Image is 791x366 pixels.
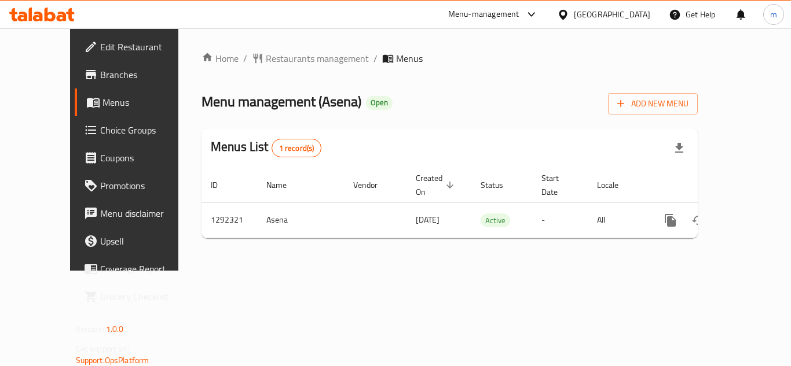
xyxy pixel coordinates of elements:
[574,8,650,21] div: [GEOGRAPHIC_DATA]
[541,171,574,199] span: Start Date
[770,8,777,21] span: m
[272,143,321,154] span: 1 record(s)
[202,168,777,238] table: enhanced table
[266,178,302,192] span: Name
[75,172,202,199] a: Promotions
[102,95,193,109] span: Menus
[100,206,193,220] span: Menu disclaimer
[373,51,378,65] li: /
[106,321,124,337] span: 1.0.0
[75,227,202,255] a: Upsell
[266,51,369,65] span: Restaurants management
[532,202,588,238] td: -
[100,179,193,193] span: Promotions
[481,178,518,192] span: Status
[257,202,344,238] td: Asena
[75,199,202,227] a: Menu disclaimer
[202,51,239,65] a: Home
[75,33,202,61] a: Edit Restaurant
[76,341,129,356] span: Get support on:
[100,234,193,248] span: Upsell
[353,178,393,192] span: Vendor
[597,178,633,192] span: Locale
[100,262,193,276] span: Coverage Report
[366,98,393,108] span: Open
[396,51,423,65] span: Menus
[202,88,361,114] span: Menu management ( Asena )
[657,206,684,234] button: more
[75,144,202,172] a: Coupons
[211,178,233,192] span: ID
[100,123,193,137] span: Choice Groups
[416,212,440,227] span: [DATE]
[202,202,257,238] td: 1292321
[100,40,193,54] span: Edit Restaurant
[448,8,519,21] div: Menu-management
[211,138,321,157] h2: Menus List
[588,202,647,238] td: All
[100,68,193,82] span: Branches
[202,51,698,65] nav: breadcrumb
[608,93,698,114] button: Add New Menu
[665,134,693,162] div: Export file
[416,171,457,199] span: Created On
[75,283,202,310] a: Grocery Checklist
[272,139,322,157] div: Total records count
[481,214,510,227] span: Active
[100,151,193,165] span: Coupons
[75,61,202,88] a: Branches
[75,116,202,144] a: Choice Groups
[76,321,104,337] span: Version:
[617,97,689,111] span: Add New Menu
[684,206,712,234] button: Change Status
[243,51,247,65] li: /
[366,96,393,110] div: Open
[252,51,369,65] a: Restaurants management
[75,88,202,116] a: Menus
[100,290,193,304] span: Grocery Checklist
[647,168,777,203] th: Actions
[75,255,202,283] a: Coverage Report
